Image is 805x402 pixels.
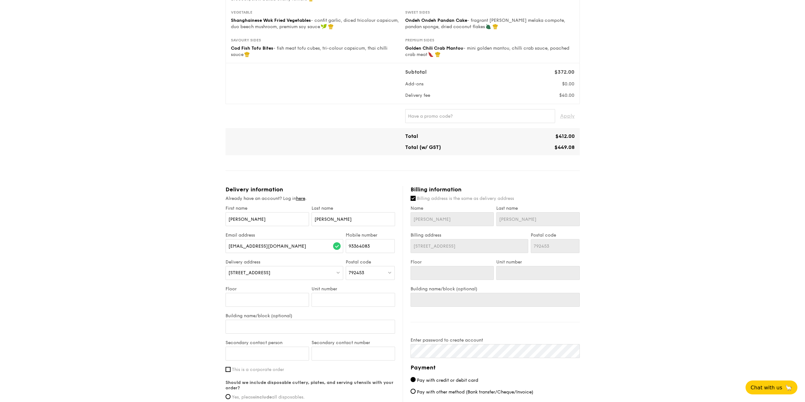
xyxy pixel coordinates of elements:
[328,24,334,29] img: icon-chef-hat.a58ddaea.svg
[411,286,580,292] label: Building name/block (optional)
[411,186,461,193] span: Billing information
[785,384,792,391] span: 🦙
[226,232,344,238] label: Email address
[531,232,580,238] label: Postal code
[405,18,565,29] span: - fragrant [PERSON_NAME] melaka compote, pandan sponge, dried coconut flakes
[555,133,575,139] span: $412.00
[226,380,393,391] strong: Should we include disposable cutlery, plates, and serving utensils with your order?
[486,24,491,29] img: icon-vegetarian.fe4039eb.svg
[554,144,575,150] span: $449.08
[312,286,395,292] label: Unit number
[231,46,387,57] span: - fish meat tofu cubes, tri-colour capsicum, thai chilli sauce
[417,378,478,383] span: Pay with credit or debit card
[226,206,309,211] label: First name
[255,394,272,400] strong: include
[435,52,441,57] img: icon-chef-hat.a58ddaea.svg
[312,206,395,211] label: Last name
[751,385,782,391] span: Chat with us
[428,52,434,57] img: icon-spicy.37a8142b.svg
[411,377,416,382] input: Pay with credit or debit card
[349,270,364,275] span: 792453
[411,196,416,201] input: Billing address is the same as delivery address
[231,10,400,15] div: Vegetable
[492,24,498,29] img: icon-chef-hat.a58ddaea.svg
[296,196,305,201] a: here
[405,46,569,57] span: - mini golden mantou, chilli crab sauce, poached crab meat
[336,270,340,275] img: icon-dropdown.fa26e9f9.svg
[232,394,305,400] span: Yes, please all disposables.
[417,196,514,201] span: Billing address is the same as delivery address
[231,18,399,29] span: - confit garlic, diced tricolour capsicum, duo beech mushroom, premium soy sauce
[411,259,494,265] label: Floor
[560,109,575,123] span: Apply
[231,38,400,43] div: Savoury sides
[231,46,273,51] span: Cod Fish Tofu Bites
[411,389,416,394] input: Pay with other method (Bank transfer/Cheque/Invoice)
[321,24,327,29] img: icon-vegan.f8ff3823.svg
[411,232,528,238] label: Billing address
[411,206,494,211] label: Name
[405,93,430,98] span: Delivery fee
[226,186,283,193] span: Delivery information
[559,93,574,98] span: $40.00
[226,286,309,292] label: Floor
[387,270,392,275] img: icon-dropdown.fa26e9f9.svg
[228,270,270,275] span: [STREET_ADDRESS]
[231,18,311,23] span: Shanghainese Wok Fried Vegetables
[405,144,441,150] span: Total (w/ GST)
[333,242,341,250] img: icon-success.f839ccf9.svg
[226,195,395,202] div: Already have an account? Log in .
[346,259,395,265] label: Postal code
[405,81,424,87] span: Add-ons
[417,389,533,395] span: Pay with other method (Bank transfer/Cheque/Invoice)
[405,38,574,43] div: Premium sides
[405,10,574,15] div: Sweet sides
[496,206,580,211] label: Last name
[226,394,231,399] input: Yes, pleaseincludeall disposables.
[496,259,580,265] label: Unit number
[226,367,231,372] input: This is a corporate order
[226,259,344,265] label: Delivery address
[554,69,574,75] span: $372.00
[411,363,580,372] h4: Payment
[244,52,250,57] img: icon-chef-hat.a58ddaea.svg
[411,337,580,343] label: Enter password to create account
[405,133,418,139] span: Total
[405,109,555,123] input: Have a promo code?
[562,81,574,87] span: $0.00
[312,340,395,345] label: Secondary contact number
[405,69,427,75] span: Subtotal
[232,367,284,372] span: This is a corporate order
[346,232,395,238] label: Mobile number
[226,313,395,319] label: Building name/block (optional)
[405,18,467,23] span: Ondeh Ondeh Pandan Cake
[226,340,309,345] label: Secondary contact person
[405,46,463,51] span: Golden Chili Crab Mantou
[746,380,797,394] button: Chat with us🦙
